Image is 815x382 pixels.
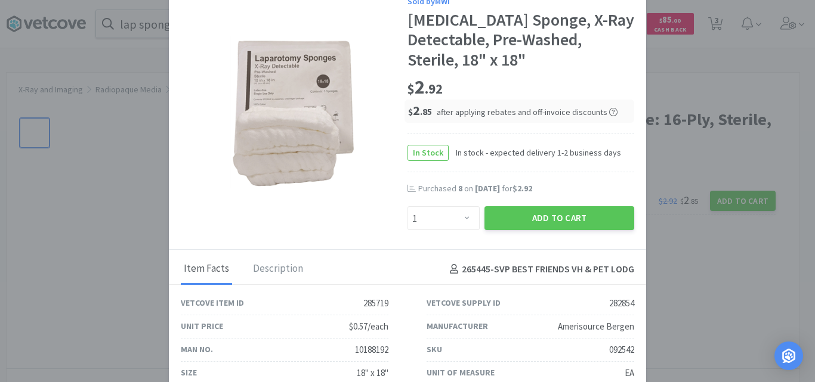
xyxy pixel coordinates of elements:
div: Unit of Measure [427,366,495,379]
div: Description [250,254,306,284]
div: Unit Price [181,319,223,333]
span: . 92 [425,80,443,97]
h4: 265445 - SVP BEST FRIENDS VH & PET LODG [445,262,634,277]
div: 18" x 18" [357,366,388,380]
div: Man No. [181,343,213,356]
div: Size [181,366,197,379]
div: 282854 [609,296,634,310]
span: . 85 [420,106,432,117]
div: Vetcove Supply ID [427,296,501,309]
div: Purchased on for [418,183,634,195]
div: $0.57/each [349,319,388,334]
div: 092542 [609,343,634,357]
div: Manufacturer [427,319,488,333]
div: Vetcove Item ID [181,296,244,309]
span: $ [407,80,415,97]
div: 285719 [363,296,388,310]
button: Add to Cart [484,206,634,230]
span: 2 [408,102,432,119]
div: Open Intercom Messenger [774,341,803,370]
div: EA [625,366,634,380]
span: In Stock [408,145,448,160]
div: Amerisource Bergen [558,319,634,334]
div: 10188192 [355,343,388,357]
span: $2.92 [513,183,532,194]
span: $ [408,106,413,117]
div: Item Facts [181,254,232,284]
div: [MEDICAL_DATA] Sponge, X-Ray Detectable, Pre-Washed, Sterile, 18" x 18" [407,10,634,70]
span: [DATE] [475,183,500,194]
span: In stock - expected delivery 1-2 business days [449,146,621,159]
div: SKU [427,343,442,356]
span: 2 [407,75,443,99]
img: cb6d432ccc18499a86a179ca757e592c_282854.png [230,35,358,190]
span: 8 [458,183,462,194]
span: after applying rebates and off-invoice discounts [437,107,618,117]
